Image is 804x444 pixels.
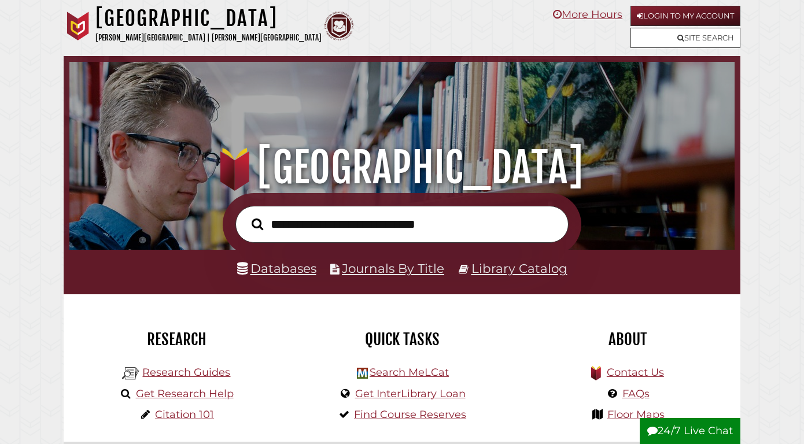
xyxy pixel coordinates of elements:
img: Calvin University [64,12,93,40]
a: Get InterLibrary Loan [355,387,466,400]
a: Databases [237,261,316,276]
a: Contact Us [607,366,664,379]
h1: [GEOGRAPHIC_DATA] [95,6,322,31]
a: Search MeLCat [370,366,449,379]
p: [PERSON_NAME][GEOGRAPHIC_DATA] | [PERSON_NAME][GEOGRAPHIC_DATA] [95,31,322,45]
h2: Research [72,330,281,349]
i: Search [252,217,264,230]
img: Calvin Theological Seminary [324,12,353,40]
a: Site Search [630,28,740,48]
img: Hekman Library Logo [122,365,139,382]
a: Journals By Title [342,261,444,276]
a: Find Course Reserves [354,408,466,421]
a: FAQs [622,387,650,400]
button: Search [246,215,270,234]
a: Floor Maps [607,408,665,421]
a: More Hours [553,8,622,21]
a: Login to My Account [630,6,740,26]
a: Citation 101 [155,408,214,421]
h2: Quick Tasks [298,330,506,349]
a: Research Guides [142,366,230,379]
a: Library Catalog [471,261,567,276]
a: Get Research Help [136,387,234,400]
h2: About [523,330,732,349]
img: Hekman Library Logo [357,368,368,379]
h1: [GEOGRAPHIC_DATA] [82,142,722,193]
